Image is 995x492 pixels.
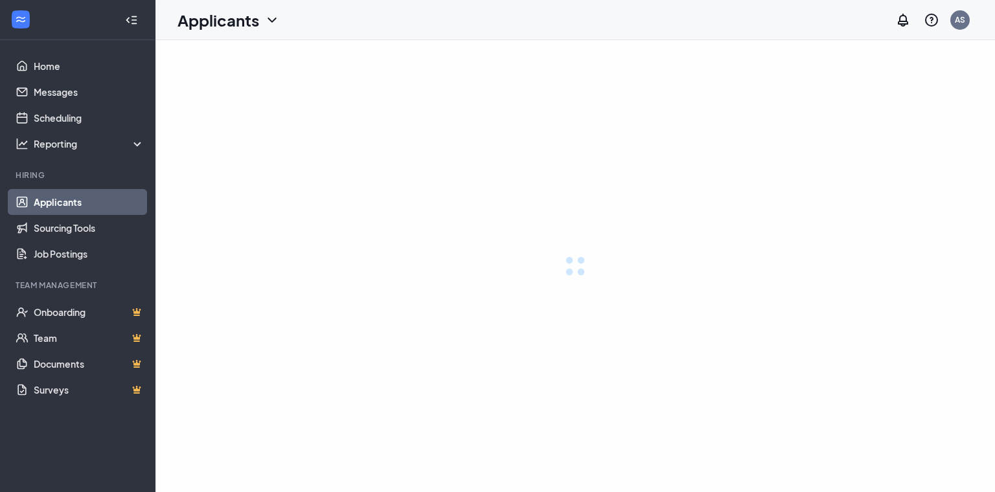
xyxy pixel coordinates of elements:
a: Applicants [34,189,144,215]
a: SurveysCrown [34,377,144,403]
svg: QuestionInfo [924,12,939,28]
svg: ChevronDown [264,12,280,28]
a: Sourcing Tools [34,215,144,241]
a: TeamCrown [34,325,144,351]
svg: Analysis [16,137,29,150]
div: Hiring [16,170,142,181]
a: OnboardingCrown [34,299,144,325]
a: Job Postings [34,241,144,267]
a: DocumentsCrown [34,351,144,377]
a: Scheduling [34,105,144,131]
svg: Collapse [125,14,138,27]
svg: Notifications [895,12,911,28]
a: Messages [34,79,144,105]
svg: WorkstreamLogo [14,13,27,26]
div: Team Management [16,280,142,291]
div: Reporting [34,137,145,150]
a: Home [34,53,144,79]
div: AS [955,14,965,25]
h1: Applicants [177,9,259,31]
